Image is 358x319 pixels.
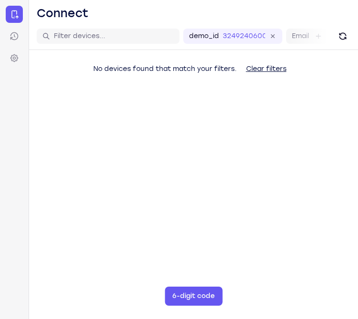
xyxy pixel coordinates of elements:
[165,287,222,306] button: 6-digit code
[6,50,23,67] a: Settings
[54,31,174,41] input: Filter devices...
[292,31,309,41] label: Email
[189,31,219,41] label: demo_id
[6,28,23,45] a: Sessions
[93,65,237,73] span: No devices found that match your filters.
[37,6,89,21] h1: Connect
[335,29,350,44] button: Refresh
[239,60,294,79] button: Clear filters
[6,6,23,23] a: Connect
